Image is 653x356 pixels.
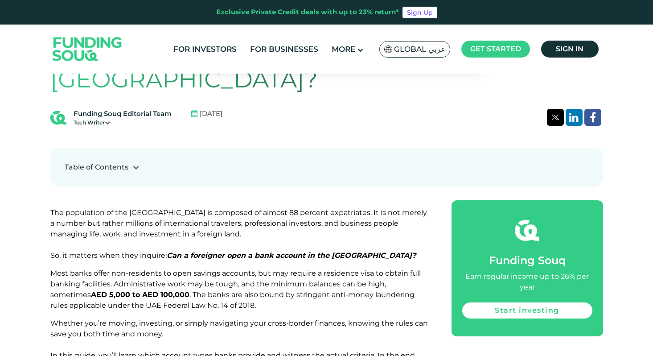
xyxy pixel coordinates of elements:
[402,7,437,18] a: Sign Up
[200,109,222,119] span: [DATE]
[91,290,189,299] strong: AED 5,000 to AED 100,000
[50,208,427,260] span: The population of the [GEOGRAPHIC_DATA] is composed of almost 88 percent expatriates. It is not m...
[74,119,172,127] div: Tech Writer
[489,254,566,267] span: Funding Souq
[74,109,172,119] div: Funding Souq Editorial Team
[541,41,599,58] a: Sign in
[462,302,592,319] a: Start investing
[216,7,399,17] div: Exclusive Private Credit deals with up to 23% return*
[515,218,539,243] img: fsicon
[551,115,559,120] img: twitter
[167,251,416,260] em: Can a foreigner open a bank account in the [GEOGRAPHIC_DATA]?
[248,42,320,57] a: For Businesses
[384,46,392,53] img: SA Flag
[65,162,128,173] div: Table of Contents
[556,45,583,53] span: Sign in
[470,45,521,53] span: Get started
[50,110,66,126] img: Blog Author
[462,271,592,293] div: Earn regular income up to 26% per year
[171,42,239,57] a: For Investors
[394,44,445,54] span: Global عربي
[44,27,131,72] img: Logo
[50,269,421,310] span: Most banks offer non-residents to open savings accounts, but may require a residence visa to obta...
[332,45,355,54] span: More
